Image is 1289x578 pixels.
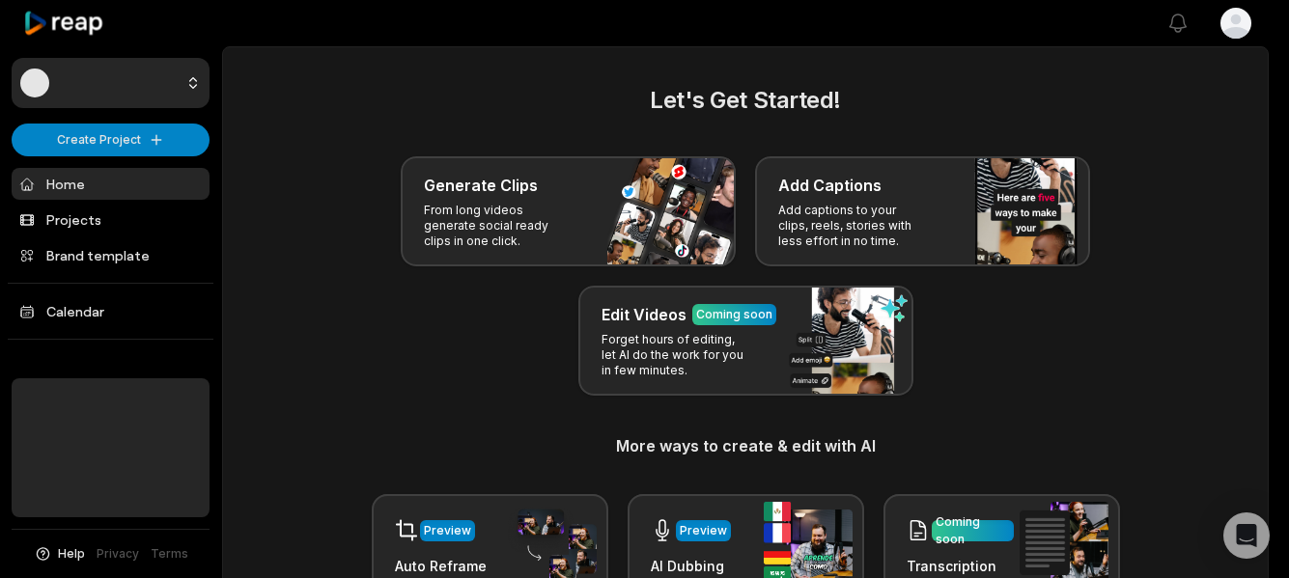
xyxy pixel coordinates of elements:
h3: Generate Clips [424,174,538,197]
h2: Let's Get Started! [246,83,1245,118]
span: Help [58,545,85,563]
div: Coming soon [936,513,1010,548]
a: Brand template [12,239,210,271]
h3: Edit Videos [602,303,687,326]
a: Home [12,168,210,200]
h3: Auto Reframe [395,556,487,576]
h3: Transcription [907,556,1014,576]
p: From long videos generate social ready clips in one click. [424,203,574,249]
button: Create Project [12,124,210,156]
h3: More ways to create & edit with AI [246,434,1245,457]
p: Add captions to your clips, reels, stories with less effort in no time. [778,203,928,249]
a: Privacy [97,545,139,563]
a: Calendar [12,295,210,327]
a: Projects [12,204,210,235]
h3: AI Dubbing [651,556,731,576]
div: Preview [424,522,471,539]
div: Open Intercom Messenger [1223,512,1270,559]
p: Forget hours of editing, let AI do the work for you in few minutes. [602,332,751,378]
div: Coming soon [696,306,772,323]
a: Terms [151,545,188,563]
div: Preview [680,522,727,539]
h3: Add Captions [778,174,882,197]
